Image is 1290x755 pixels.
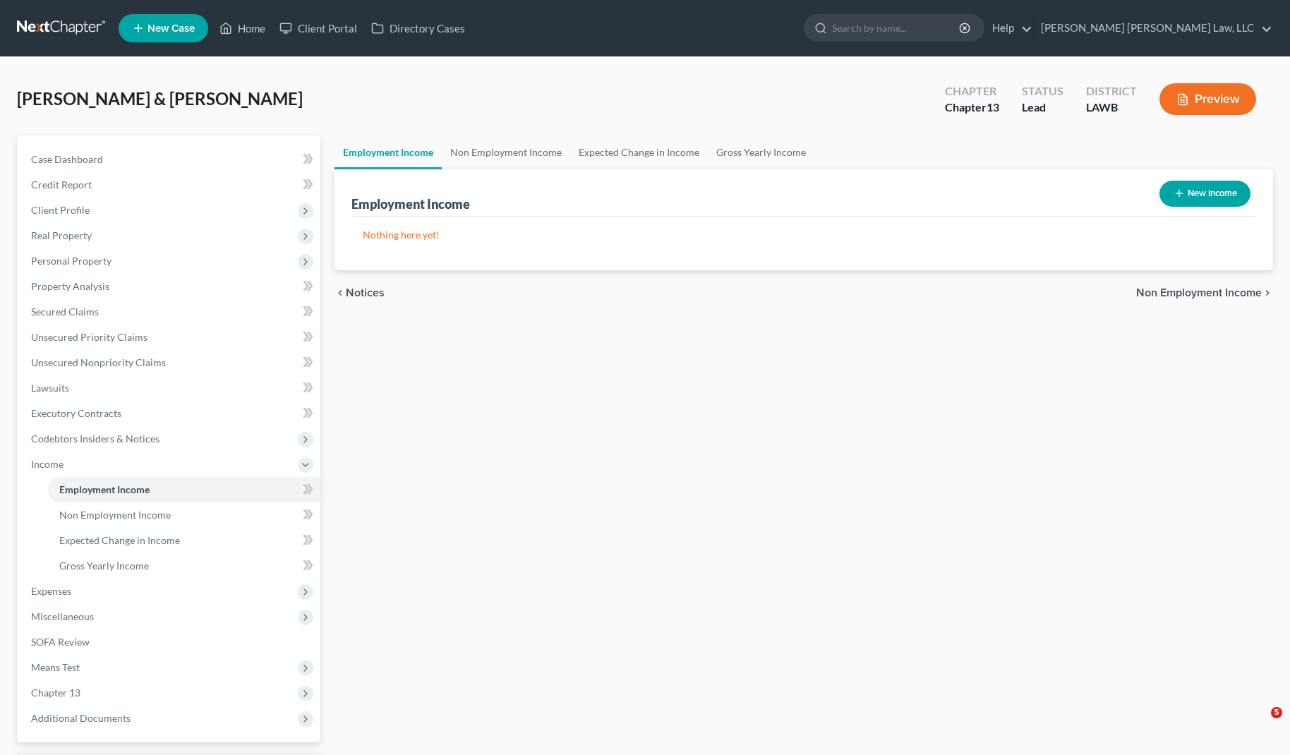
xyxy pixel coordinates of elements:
span: Unsecured Nonpriority Claims [31,356,166,368]
span: SOFA Review [31,636,90,648]
a: Directory Cases [364,16,472,41]
span: Case Dashboard [31,153,103,165]
span: Non Employment Income [1136,287,1262,298]
button: Non Employment Income chevron_right [1136,287,1273,298]
a: Employment Income [48,477,320,502]
a: SOFA Review [20,629,320,655]
a: Unsecured Nonpriority Claims [20,350,320,375]
a: Unsecured Priority Claims [20,325,320,350]
iframe: Intercom live chat [1242,707,1276,741]
div: Lead [1022,99,1063,116]
span: Codebtors Insiders & Notices [31,433,159,445]
span: Notices [346,287,385,298]
span: Income [31,458,64,470]
button: chevron_left Notices [334,287,385,298]
span: 13 [987,100,999,114]
a: Credit Report [20,172,320,198]
span: Secured Claims [31,306,99,318]
div: Chapter [945,83,999,99]
a: Case Dashboard [20,147,320,172]
a: Non Employment Income [442,135,570,169]
span: Means Test [31,661,80,673]
div: Status [1022,83,1063,99]
span: Executory Contracts [31,407,121,419]
a: Lawsuits [20,375,320,401]
span: Personal Property [31,255,111,267]
input: Search by name... [832,15,961,41]
a: Expected Change in Income [48,528,320,553]
div: District [1086,83,1137,99]
span: Employment Income [59,483,150,495]
i: chevron_left [334,287,346,298]
div: Employment Income [351,195,470,212]
span: Property Analysis [31,280,109,292]
div: LAWB [1086,99,1137,116]
i: chevron_right [1262,287,1273,298]
span: Expected Change in Income [59,534,180,546]
span: 5 [1271,707,1282,718]
a: Secured Claims [20,299,320,325]
span: Client Profile [31,204,90,216]
a: Property Analysis [20,274,320,299]
span: Gross Yearly Income [59,560,149,572]
span: [PERSON_NAME] & [PERSON_NAME] [17,88,303,109]
a: Help [985,16,1032,41]
a: Gross Yearly Income [48,553,320,579]
span: Chapter 13 [31,687,80,699]
a: Home [212,16,272,41]
a: Expected Change in Income [570,135,708,169]
p: Nothing here yet! [363,228,1245,242]
a: Employment Income [334,135,442,169]
span: Real Property [31,229,92,241]
span: Additional Documents [31,712,131,724]
span: Non Employment Income [59,509,171,521]
span: Expenses [31,585,71,597]
a: Gross Yearly Income [708,135,814,169]
button: New Income [1159,181,1250,207]
a: Executory Contracts [20,401,320,426]
a: Non Employment Income [48,502,320,528]
div: Chapter [945,99,999,116]
span: Unsecured Priority Claims [31,331,147,343]
button: Preview [1159,83,1256,115]
span: Credit Report [31,179,92,191]
a: Client Portal [272,16,364,41]
span: Lawsuits [31,382,69,394]
span: Miscellaneous [31,610,94,622]
a: [PERSON_NAME] [PERSON_NAME] Law, LLC [1034,16,1272,41]
span: New Case [147,23,195,34]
